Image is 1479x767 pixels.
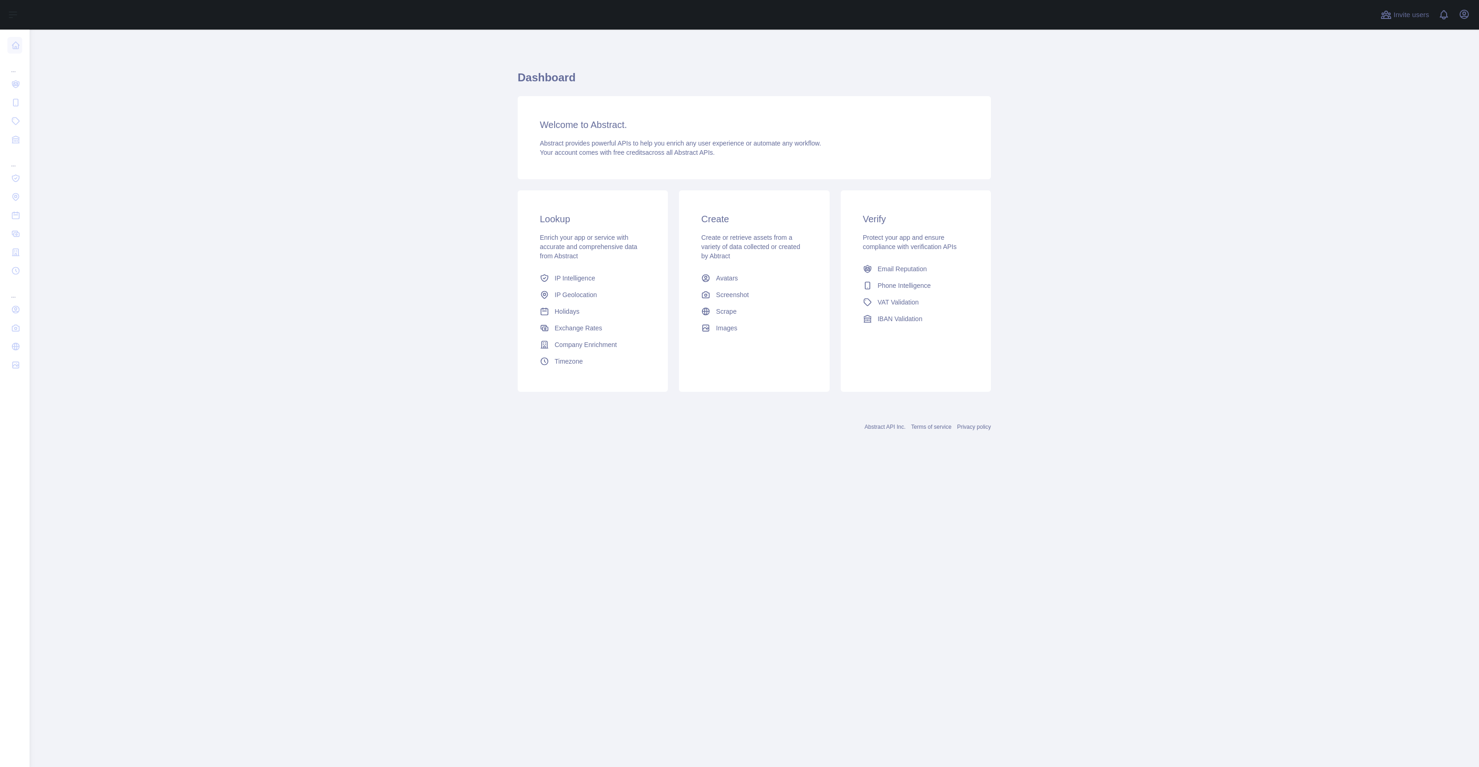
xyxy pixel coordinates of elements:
[7,281,22,299] div: ...
[536,270,649,286] a: IP Intelligence
[863,234,957,250] span: Protect your app and ensure compliance with verification APIs
[716,307,736,316] span: Scrape
[540,213,646,225] h3: Lookup
[701,213,807,225] h3: Create
[540,140,821,147] span: Abstract provides powerful APIs to help you enrich any user experience or automate any workflow.
[7,55,22,74] div: ...
[1393,10,1429,20] span: Invite users
[716,290,749,299] span: Screenshot
[555,290,597,299] span: IP Geolocation
[697,270,811,286] a: Avatars
[536,286,649,303] a: IP Geolocation
[1379,7,1431,22] button: Invite users
[536,303,649,320] a: Holidays
[911,424,951,430] a: Terms of service
[536,320,649,336] a: Exchange Rates
[536,353,649,370] a: Timezone
[555,323,602,333] span: Exchange Rates
[555,340,617,349] span: Company Enrichment
[555,274,595,283] span: IP Intelligence
[555,357,583,366] span: Timezone
[540,118,969,131] h3: Welcome to Abstract.
[540,234,637,260] span: Enrich your app or service with accurate and comprehensive data from Abstract
[863,213,969,225] h3: Verify
[697,303,811,320] a: Scrape
[865,424,906,430] a: Abstract API Inc.
[555,307,580,316] span: Holidays
[697,286,811,303] a: Screenshot
[7,150,22,168] div: ...
[701,234,800,260] span: Create or retrieve assets from a variety of data collected or created by Abtract
[957,424,991,430] a: Privacy policy
[878,264,927,274] span: Email Reputation
[536,336,649,353] a: Company Enrichment
[878,314,923,323] span: IBAN Validation
[540,149,715,156] span: Your account comes with across all Abstract APIs.
[859,294,972,310] a: VAT Validation
[859,261,972,277] a: Email Reputation
[518,70,991,92] h1: Dashboard
[859,310,972,327] a: IBAN Validation
[878,281,931,290] span: Phone Intelligence
[716,323,737,333] span: Images
[859,277,972,294] a: Phone Intelligence
[613,149,645,156] span: free credits
[697,320,811,336] a: Images
[878,298,919,307] span: VAT Validation
[716,274,738,283] span: Avatars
